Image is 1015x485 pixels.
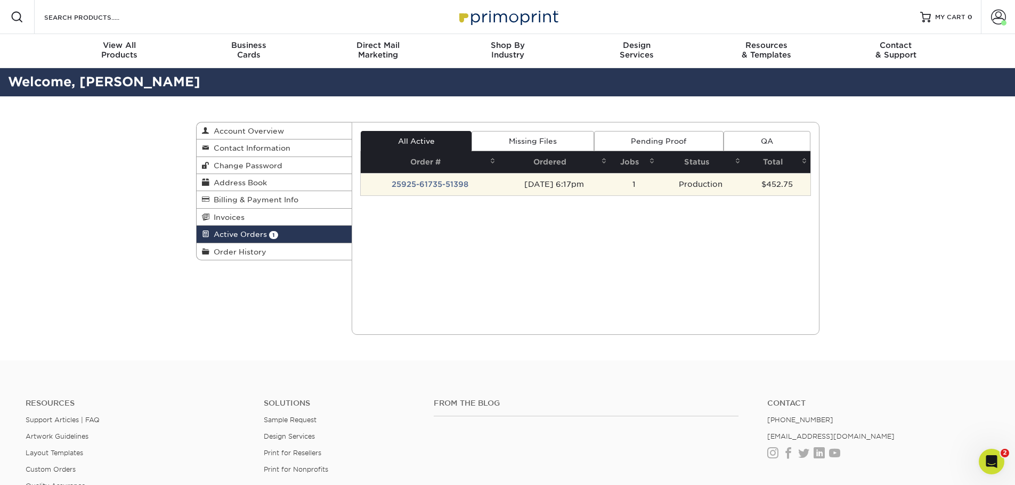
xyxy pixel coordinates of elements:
span: Address Book [209,178,267,187]
span: Account Overview [209,127,284,135]
span: 2 [1001,449,1009,457]
th: Jobs [610,151,658,173]
th: Ordered [499,151,610,173]
span: Invoices [209,213,245,221]
div: & Support [831,40,961,60]
span: Contact Information [209,144,290,152]
td: 1 [610,173,658,195]
span: Resources [702,40,831,50]
span: Direct Mail [313,40,443,50]
a: All Active [361,131,472,151]
a: Pending Proof [594,131,724,151]
a: Sample Request [264,416,316,424]
a: Change Password [197,157,352,174]
div: Services [572,40,702,60]
a: QA [724,131,810,151]
th: Order # [361,151,499,173]
a: Invoices [197,209,352,226]
a: Print for Nonprofits [264,465,328,473]
span: View All [55,40,184,50]
a: Artwork Guidelines [26,432,88,440]
a: Resources& Templates [702,34,831,68]
span: Billing & Payment Info [209,195,298,204]
input: SEARCH PRODUCTS..... [43,11,147,23]
span: 0 [968,13,972,21]
h4: Resources [26,399,248,408]
h4: Solutions [264,399,418,408]
div: Marketing [313,40,443,60]
span: Business [184,40,313,50]
td: Production [658,173,744,195]
a: Print for Resellers [264,449,321,457]
a: Active Orders 1 [197,226,352,243]
a: View AllProducts [55,34,184,68]
img: Primoprint [454,5,561,28]
div: Cards [184,40,313,60]
th: Total [744,151,810,173]
a: Billing & Payment Info [197,191,352,208]
a: Account Overview [197,122,352,139]
span: Shop By [443,40,572,50]
a: Direct MailMarketing [313,34,443,68]
h4: From the Blog [434,399,738,408]
a: Address Book [197,174,352,191]
span: Design [572,40,702,50]
a: Contact& Support [831,34,961,68]
div: & Templates [702,40,831,60]
div: Products [55,40,184,60]
a: DesignServices [572,34,702,68]
a: Order History [197,243,352,260]
td: 25925-61735-51398 [361,173,499,195]
a: Support Articles | FAQ [26,416,100,424]
div: Industry [443,40,572,60]
a: Shop ByIndustry [443,34,572,68]
span: 1 [269,231,278,239]
span: Active Orders [209,230,267,239]
a: [PHONE_NUMBER] [767,416,833,424]
span: Change Password [209,161,282,170]
span: Order History [209,248,266,256]
a: Missing Files [472,131,594,151]
a: BusinessCards [184,34,313,68]
iframe: Intercom live chat [979,449,1004,474]
a: Design Services [264,432,315,440]
a: Contact [767,399,989,408]
th: Status [658,151,744,173]
td: $452.75 [744,173,810,195]
td: [DATE] 6:17pm [499,173,610,195]
span: Contact [831,40,961,50]
a: Contact Information [197,139,352,157]
span: MY CART [935,13,965,22]
a: [EMAIL_ADDRESS][DOMAIN_NAME] [767,432,895,440]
